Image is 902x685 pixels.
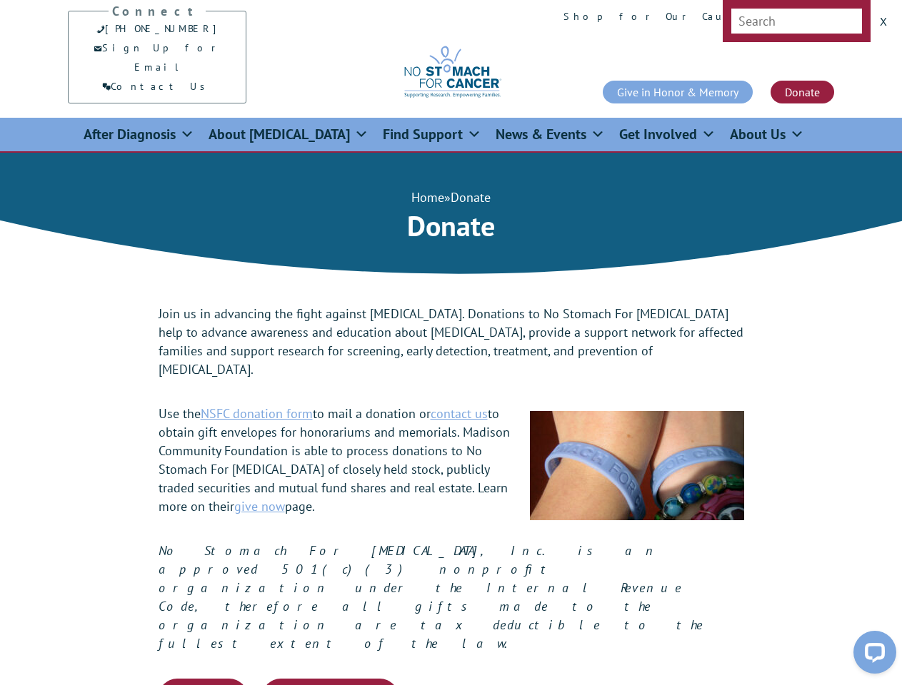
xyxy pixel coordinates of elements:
[26,30,37,41] img: emoji thumbsUp
[872,7,895,36] button: X
[39,57,196,67] span: [GEOGRAPHIC_DATA] , [GEOGRAPHIC_DATA]
[84,118,194,151] a: After Diagnosis
[159,207,744,244] h1: Donate
[26,14,196,43] div: [PERSON_NAME] donated $500
[842,625,902,685] iframe: LiveChat chat widget
[34,44,111,54] strong: NSFC General Fund
[159,305,744,379] p: Join us in advancing the fight against [MEDICAL_DATA]. Donations to No Stomach For [MEDICAL_DATA]...
[771,81,834,103] a: Donate
[496,118,605,151] a: News & Events
[26,44,196,54] div: to
[411,189,491,205] span: »
[201,405,313,422] a: NSFC donation form
[619,118,716,151] a: Get Involved
[383,118,481,151] a: Find Support
[391,45,511,98] img: No Stomach for Cancer logo with tagline
[234,498,285,514] a: give now
[603,81,753,103] a: Give in Honor & Memory
[102,80,213,93] a: Contact Us
[202,29,266,54] button: Donate
[411,189,444,205] a: Home
[96,22,218,35] a: [PHONE_NUMBER]
[26,57,36,67] img: US.png
[530,411,744,520] img: wristband support
[94,41,221,73] a: Sign Up for Email
[159,542,703,651] em: No Stomach For [MEDICAL_DATA], Inc. is an approved 501(c)(3) nonprofit organization under the Int...
[451,189,491,205] span: Donate
[209,118,369,151] a: About [MEDICAL_DATA]
[431,405,488,422] a: contact us
[730,118,804,151] a: About Us
[159,405,744,516] p: Use the to mail a donation or to obtain gift envelopes for honorariums and memorials. Madison Com...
